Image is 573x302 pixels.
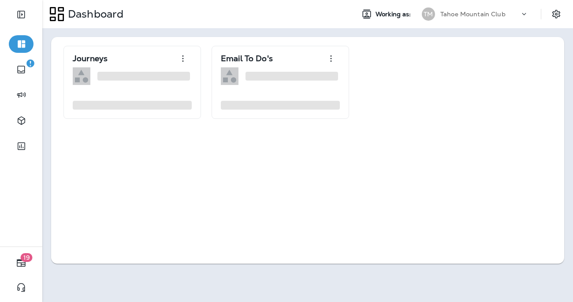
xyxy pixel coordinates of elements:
[221,54,273,63] p: Email To Do's
[422,7,435,21] div: TM
[9,6,33,23] button: Expand Sidebar
[376,11,413,18] span: Working as:
[21,253,33,262] span: 19
[440,11,506,18] p: Tahoe Mountain Club
[548,6,564,22] button: Settings
[9,254,33,272] button: 19
[64,7,123,21] p: Dashboard
[73,54,108,63] p: Journeys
